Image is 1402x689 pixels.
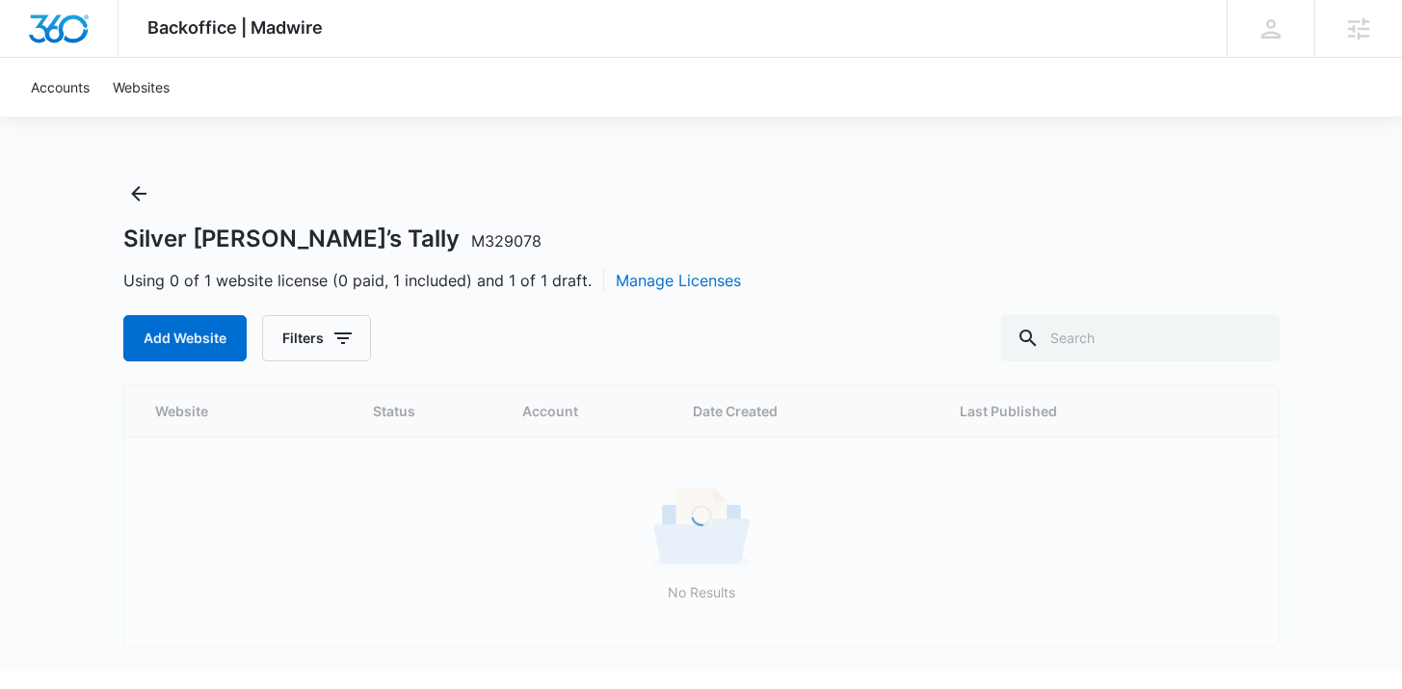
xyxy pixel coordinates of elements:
a: Accounts [19,58,101,117]
span: Using 0 of 1 website license (0 paid, 1 included) and 1 of 1 draft. [123,269,741,292]
a: Websites [101,58,181,117]
button: Manage Licenses [616,269,741,292]
button: Filters [262,315,371,361]
h1: Silver [PERSON_NAME]’s Tally [123,225,542,253]
button: Back [123,178,154,209]
input: Search [1001,315,1280,361]
span: Backoffice | Madwire [147,17,323,38]
button: Add Website [123,315,247,361]
span: M329078 [471,231,542,251]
